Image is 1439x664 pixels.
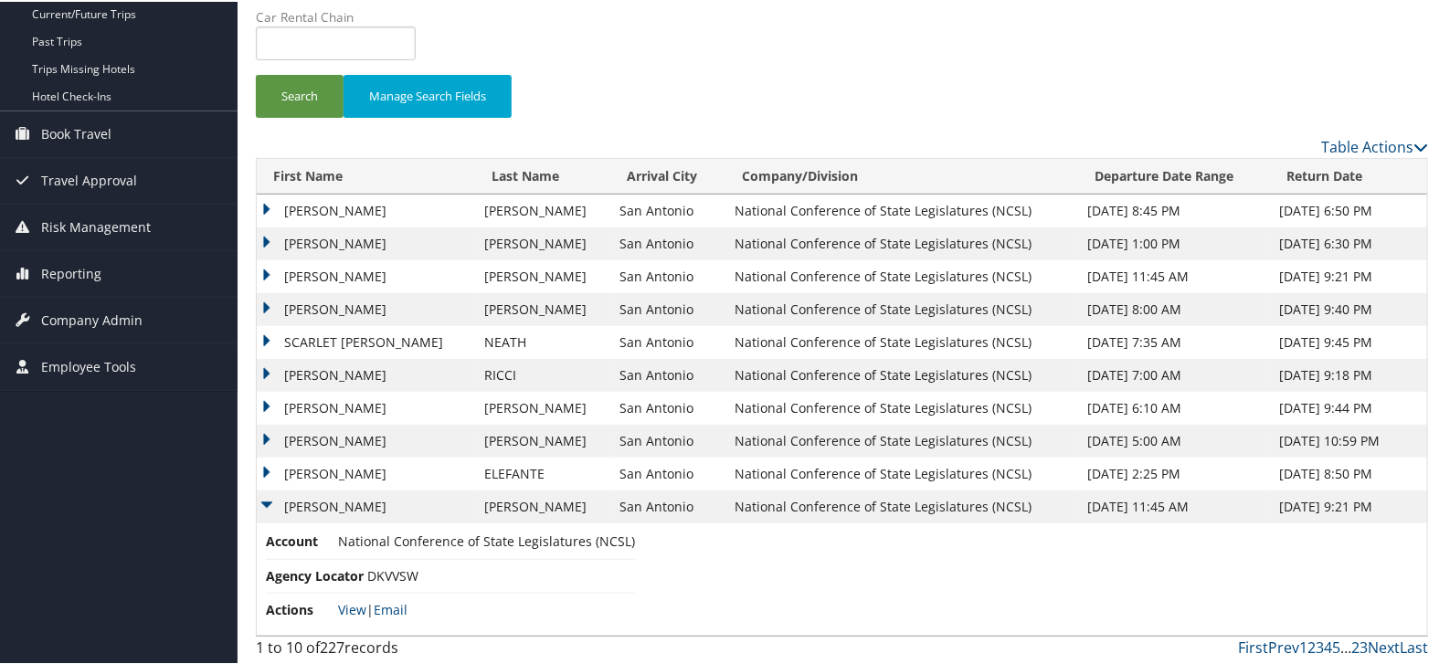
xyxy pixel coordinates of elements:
th: Arrival City: activate to sort column ascending [610,157,725,193]
span: Company Admin [41,296,143,342]
td: [PERSON_NAME] [475,390,610,423]
button: Manage Search Fields [344,73,512,116]
td: National Conference of State Legislatures (NCSL) [725,423,1078,456]
td: [PERSON_NAME] [475,258,610,291]
td: National Conference of State Legislatures (NCSL) [725,489,1078,522]
td: San Antonio [610,226,725,258]
a: 4 [1324,636,1332,656]
a: Email [374,599,407,617]
td: [DATE] 7:00 AM [1078,357,1270,390]
td: [PERSON_NAME] [257,456,475,489]
td: [DATE] 6:30 PM [1271,226,1427,258]
td: San Antonio [610,456,725,489]
td: National Conference of State Legislatures (NCSL) [725,193,1078,226]
td: [DATE] 10:59 PM [1271,423,1427,456]
td: San Antonio [610,489,725,522]
th: First Name: activate to sort column ascending [257,157,475,193]
td: [DATE] 8:45 PM [1078,193,1270,226]
td: NEATH [475,324,610,357]
td: [PERSON_NAME] [257,291,475,324]
td: [PERSON_NAME] [475,423,610,456]
td: National Conference of State Legislatures (NCSL) [725,258,1078,291]
td: [PERSON_NAME] [257,226,475,258]
span: … [1340,636,1351,656]
span: Agency Locator [266,564,364,585]
td: San Antonio [610,390,725,423]
a: Last [1400,636,1428,656]
label: Car Rental Chain [256,6,429,25]
span: 227 [320,636,344,656]
a: First [1238,636,1268,656]
td: San Antonio [610,291,725,324]
a: 23 [1351,636,1368,656]
td: San Antonio [610,258,725,291]
td: [DATE] 5:00 AM [1078,423,1270,456]
span: Travel Approval [41,156,137,202]
td: [PERSON_NAME] [257,489,475,522]
th: Last Name: activate to sort column ascending [475,157,610,193]
td: [PERSON_NAME] [257,357,475,390]
a: 1 [1299,636,1307,656]
a: Prev [1268,636,1299,656]
td: [DATE] 6:50 PM [1271,193,1427,226]
td: [DATE] 8:00 AM [1078,291,1270,324]
span: DKVVSW [367,565,418,583]
td: San Antonio [610,324,725,357]
td: [PERSON_NAME] [257,258,475,291]
td: [PERSON_NAME] [475,226,610,258]
td: [PERSON_NAME] [475,193,610,226]
td: [DATE] 9:18 PM [1271,357,1427,390]
td: National Conference of State Legislatures (NCSL) [725,324,1078,357]
th: Return Date: activate to sort column ascending [1271,157,1427,193]
td: San Antonio [610,357,725,390]
td: San Antonio [610,193,725,226]
td: [PERSON_NAME] [475,291,610,324]
td: [DATE] 9:44 PM [1271,390,1427,423]
td: [DATE] 9:45 PM [1271,324,1427,357]
td: [DATE] 8:50 PM [1271,456,1427,489]
td: National Conference of State Legislatures (NCSL) [725,390,1078,423]
a: View [338,599,366,617]
td: [PERSON_NAME] [257,193,475,226]
span: National Conference of State Legislatures (NCSL) [338,531,635,548]
td: ELEFANTE [475,456,610,489]
td: [DATE] 1:00 PM [1078,226,1270,258]
a: Next [1368,636,1400,656]
td: [PERSON_NAME] [475,489,610,522]
td: [DATE] 9:21 PM [1271,489,1427,522]
td: [DATE] 7:35 AM [1078,324,1270,357]
span: | [338,599,407,617]
td: [DATE] 6:10 AM [1078,390,1270,423]
th: Departure Date Range: activate to sort column ascending [1078,157,1270,193]
a: 5 [1332,636,1340,656]
td: San Antonio [610,423,725,456]
td: [DATE] 11:45 AM [1078,489,1270,522]
a: 2 [1307,636,1316,656]
td: National Conference of State Legislatures (NCSL) [725,357,1078,390]
a: 3 [1316,636,1324,656]
td: [PERSON_NAME] [257,390,475,423]
td: National Conference of State Legislatures (NCSL) [725,226,1078,258]
td: National Conference of State Legislatures (NCSL) [725,291,1078,324]
td: [DATE] 9:21 PM [1271,258,1427,291]
a: Table Actions [1321,135,1428,155]
td: [DATE] 9:40 PM [1271,291,1427,324]
td: [DATE] 11:45 AM [1078,258,1270,291]
span: Reporting [41,249,101,295]
th: Company/Division [725,157,1078,193]
td: [DATE] 2:25 PM [1078,456,1270,489]
span: Risk Management [41,203,151,248]
span: Book Travel [41,110,111,155]
td: RICCI [475,357,610,390]
button: Search [256,73,344,116]
td: National Conference of State Legislatures (NCSL) [725,456,1078,489]
td: SCARLET [PERSON_NAME] [257,324,475,357]
span: Account [266,530,334,550]
span: Actions [266,598,334,618]
td: [PERSON_NAME] [257,423,475,456]
span: Employee Tools [41,343,136,388]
